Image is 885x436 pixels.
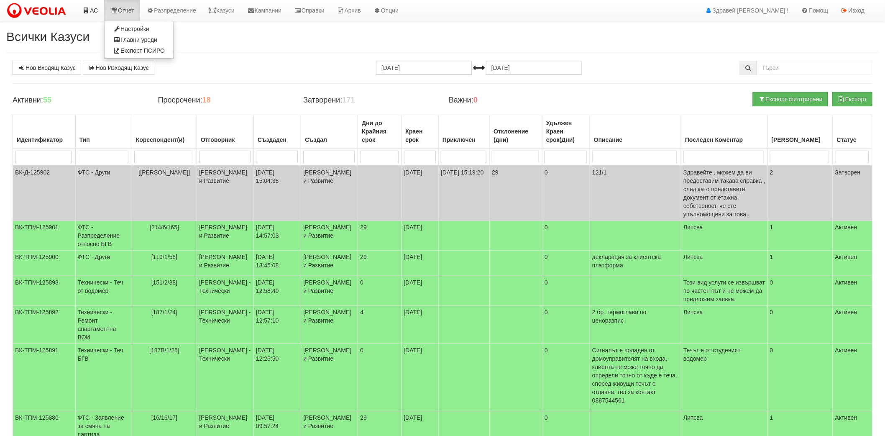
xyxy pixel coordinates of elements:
[151,254,177,260] span: [119/1/58]
[767,115,833,149] th: Брой Файлове: No sort applied, activate to apply an ascending sort
[256,134,299,146] div: Създаден
[683,347,741,362] span: Течът е от студеният водомер
[301,115,358,149] th: Създал: No sort applied, activate to apply an ascending sort
[13,115,76,149] th: Идентификатор: No sort applied, activate to apply an ascending sort
[83,61,154,75] a: Нов Изходящ Казус
[753,92,828,106] button: Експорт филтрирани
[767,306,833,344] td: 0
[13,344,76,411] td: ВК-ТПМ-125891
[197,251,254,276] td: [PERSON_NAME] и Развитие
[757,61,872,75] input: Търсене по Идентификатор, Бл/Вх/Ап, Тип, Описание, Моб. Номер, Имейл, Файл, Коментар,
[134,134,194,146] div: Кореспондент(и)
[158,96,291,105] h4: Просрочени:
[150,224,179,231] span: [214/6/165]
[542,276,590,306] td: 0
[202,96,211,104] b: 18
[105,34,173,45] a: Главни уреди
[683,254,703,260] span: Липсва
[683,309,703,315] span: Липсва
[303,134,356,146] div: Създал
[404,126,437,146] div: Краен срок
[360,347,363,354] span: 0
[13,221,76,251] td: ВК-ТПМ-125901
[542,166,590,221] td: 0
[542,221,590,251] td: 0
[402,115,439,149] th: Краен срок: No sort applied, activate to apply an ascending sort
[301,221,358,251] td: [PERSON_NAME] и Развитие
[254,276,301,306] td: [DATE] 12:58:40
[254,115,301,149] th: Създаден: No sort applied, activate to apply an ascending sort
[197,276,254,306] td: [PERSON_NAME] - Технически
[254,344,301,411] td: [DATE] 12:25:50
[592,308,679,325] p: 2 бр. термоглави по ценоразпис
[105,23,173,34] a: Настройки
[75,251,132,276] td: ФТС - Други
[767,344,833,411] td: 0
[43,96,51,104] b: 55
[542,344,590,411] td: 0
[542,306,590,344] td: 0
[835,134,870,146] div: Статус
[197,221,254,251] td: [PERSON_NAME] и Развитие
[360,309,363,315] span: 4
[75,344,132,411] td: Технически - Теч БГВ
[683,169,765,218] span: Здравейте , можем да ви предоставим такава справка , след като представите документ от етажна соб...
[6,30,879,44] h2: Всички Казуси
[138,169,190,176] span: [[PERSON_NAME]]
[681,115,768,149] th: Последен Коментар: No sort applied, activate to apply an ascending sort
[490,115,542,149] th: Отклонение (дни): No sort applied, activate to apply an ascending sort
[303,96,436,105] h4: Затворени:
[683,224,703,231] span: Липсва
[360,279,363,286] span: 0
[833,221,872,251] td: Активен
[767,166,833,221] td: 2
[75,115,132,149] th: Тип: No sort applied, activate to apply an ascending sort
[402,166,439,221] td: [DATE]
[254,166,301,221] td: [DATE] 15:04:38
[592,134,679,146] div: Описание
[833,251,872,276] td: Активен
[360,224,367,231] span: 29
[683,279,765,303] span: Този вид услуги се извършват по частен път и не можем да предложим заявка.
[833,166,872,221] td: Затворен
[402,251,439,276] td: [DATE]
[402,276,439,306] td: [DATE]
[358,115,402,149] th: Дни до Крайния срок: No sort applied, activate to apply an ascending sort
[683,134,765,146] div: Последен Коментар
[254,221,301,251] td: [DATE] 14:57:03
[833,306,872,344] td: Активен
[75,306,132,344] td: Технически - Ремонт апартаментна ВОИ
[13,166,76,221] td: ВК-Д-125902
[360,117,399,146] div: Дни до Крайния срок
[545,117,588,146] div: Удължен Краен срок(Дни)
[833,115,872,149] th: Статус: No sort applied, activate to apply an ascending sort
[592,253,679,269] p: декларация за клиентска платформа
[770,134,831,146] div: [PERSON_NAME]
[592,346,679,405] p: Сигналът е подаден от домоуправителят на входа, клиента не може точно да определи точно от къде е...
[13,276,76,306] td: ВК-ТПМ-125893
[75,276,132,306] td: Технически - Теч от водомер
[833,276,872,306] td: Активен
[360,414,367,421] span: 29
[342,96,355,104] b: 171
[197,344,254,411] td: [PERSON_NAME] - Технически
[197,306,254,344] td: [PERSON_NAME] - Технически
[149,347,179,354] span: [187В/1/25]
[197,115,254,149] th: Отговорник: No sort applied, activate to apply an ascending sort
[151,309,177,315] span: [187/1/24]
[767,221,833,251] td: 1
[439,166,490,221] td: [DATE] 15:19:20
[301,344,358,411] td: [PERSON_NAME] и Развитие
[402,221,439,251] td: [DATE]
[13,306,76,344] td: ВК-ТПМ-125892
[767,276,833,306] td: 0
[301,306,358,344] td: [PERSON_NAME] и Развитие
[767,251,833,276] td: 1
[832,92,872,106] button: Експорт
[360,254,367,260] span: 29
[439,115,490,149] th: Приключен: No sort applied, activate to apply an ascending sort
[151,279,177,286] span: [151/2/38]
[75,221,132,251] td: ФТС - Разпределение относно БГВ
[683,414,703,421] span: Липсва
[473,96,478,104] b: 0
